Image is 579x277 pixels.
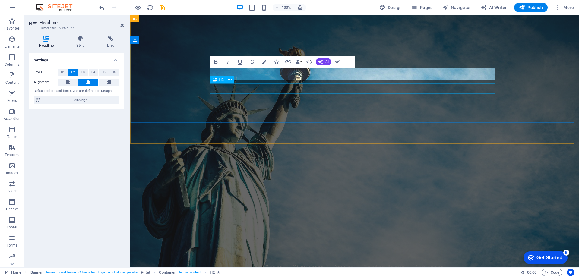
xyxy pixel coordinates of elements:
div: Get Started [18,7,44,12]
i: Reload page [147,4,153,11]
button: Navigator [440,3,473,12]
button: 100% [273,4,294,11]
button: AI Writer [478,3,509,12]
button: Colors [258,56,270,68]
button: Bold (Ctrl+B) [210,56,222,68]
button: reload [146,4,153,11]
button: H1 [58,69,68,76]
button: H6 [109,69,119,76]
i: Undo: Change menu items (Ctrl+Z) [98,4,105,11]
p: Columns [5,62,20,67]
button: AI [316,58,331,65]
button: Publish [514,3,548,12]
div: Default colors and font sizes are defined in Design. [34,89,119,94]
span: H1 [61,69,65,76]
span: H5 [102,69,106,76]
button: HTML [304,56,315,68]
button: H3 [78,69,88,76]
button: save [158,4,166,11]
p: Header [6,207,18,212]
h4: Style [66,36,97,48]
a: Click to cancel selection. Double-click to open Pages [5,269,21,276]
button: Data Bindings [295,56,303,68]
span: 00 00 [527,269,536,276]
label: Level [34,69,58,76]
button: H2 [68,69,78,76]
button: Underline (Ctrl+U) [234,56,246,68]
div: Get Started 5 items remaining, 0% complete [5,3,49,16]
span: Click to select. Double-click to edit [159,269,176,276]
button: More [552,3,576,12]
button: Pages [409,3,435,12]
button: Link [283,56,294,68]
i: This element is a customizable preset [141,271,144,274]
span: H3 [219,78,224,82]
span: Code [544,269,559,276]
span: . banner .preset-banner-v3-home-hero-logo-nav-h1-slogan .parallax [45,269,138,276]
span: Design [379,5,402,11]
span: H6 [112,69,116,76]
p: Content [5,80,19,85]
p: Slider [8,189,17,194]
button: Icons [271,56,282,68]
img: Editor Logo [35,4,80,11]
p: Boxes [7,98,17,103]
p: Images [6,171,18,175]
span: . banner-content [178,269,200,276]
span: H4 [91,69,95,76]
button: Code [542,269,562,276]
span: Pages [411,5,432,11]
p: Favorites [4,26,20,31]
button: Edit design [34,96,119,104]
span: Publish [519,5,543,11]
span: AI Writer [481,5,507,11]
h3: Element #ed-894925077 [40,25,112,31]
button: Click here to leave preview mode and continue editing [134,4,141,11]
span: Edit design [43,96,117,104]
h2: Headline [40,20,124,25]
i: Element contains an animation [217,271,220,274]
h4: Settings [29,53,124,64]
p: Footer [7,225,17,230]
button: H5 [99,69,109,76]
i: This element contains a background [146,271,150,274]
i: Save (Ctrl+S) [159,4,166,11]
span: AI [325,60,329,64]
span: Navigator [442,5,471,11]
p: Elements [5,44,20,49]
button: Design [377,3,404,12]
p: Accordion [4,116,21,121]
h4: Link [97,36,124,48]
span: Click to select. Double-click to edit [30,269,43,276]
nav: breadcrumb [30,269,220,276]
p: Forms [7,243,17,248]
h6: Session time [521,269,537,276]
span: Click to select. Double-click to edit [210,269,215,276]
button: Italic (Ctrl+I) [222,56,234,68]
span: H2 [71,69,75,76]
button: Usercentrics [567,269,574,276]
button: H4 [89,69,99,76]
span: : [531,270,532,275]
button: Confirm (Ctrl+⏎) [332,56,343,68]
p: Features [5,153,19,157]
i: On resize automatically adjust zoom level to fit chosen device. [297,5,303,10]
div: 5 [45,1,51,7]
button: undo [98,4,105,11]
h4: Headline [29,36,66,48]
label: Alignment [34,79,58,86]
span: H3 [81,69,85,76]
p: Tables [7,134,17,139]
h6: 100% [282,4,291,11]
span: More [555,5,574,11]
button: Strikethrough [246,56,258,68]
